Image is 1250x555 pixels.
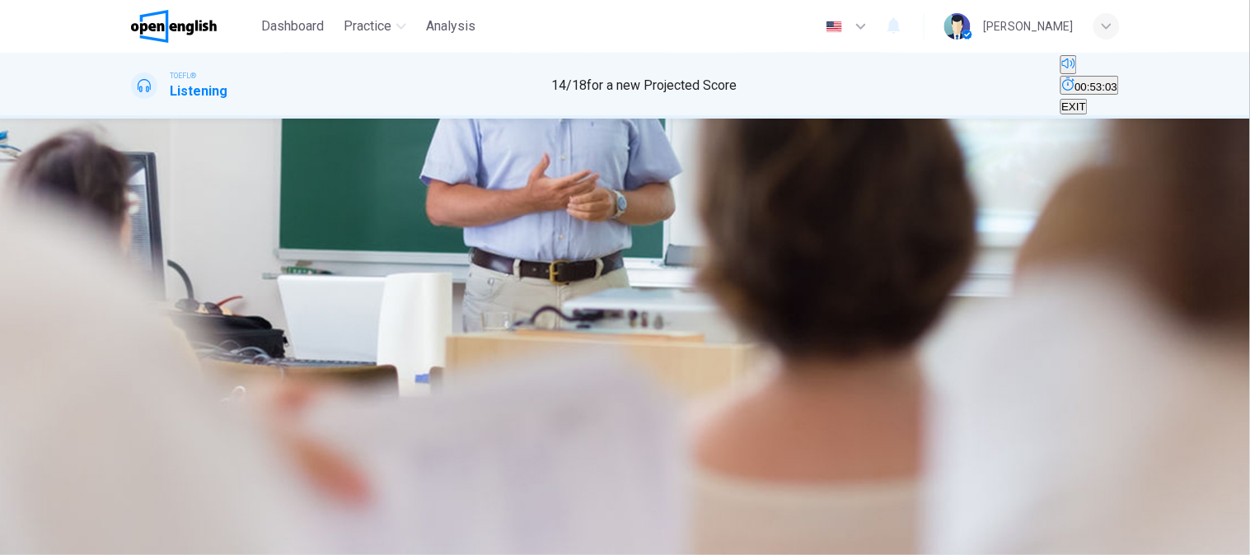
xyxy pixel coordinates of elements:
[255,12,330,41] button: Dashboard
[419,12,482,41] button: Analysis
[1060,99,1088,114] button: EXIT
[1062,100,1087,113] span: EXIT
[984,16,1074,36] div: [PERSON_NAME]
[426,16,475,36] span: Analysis
[1060,76,1120,96] div: Hide
[1060,76,1120,95] button: 00:53:03
[171,82,228,101] h1: Listening
[131,10,218,43] img: OpenEnglish logo
[1075,81,1118,93] span: 00:53:03
[551,77,587,93] span: 14 / 18
[1060,55,1120,76] div: Mute
[944,13,971,40] img: Profile picture
[337,12,413,41] button: Practice
[344,16,391,36] span: Practice
[824,21,845,33] img: en
[171,70,197,82] span: TOEFL®
[587,77,737,93] span: for a new Projected Score
[131,10,255,43] a: OpenEnglish logo
[261,16,324,36] span: Dashboard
